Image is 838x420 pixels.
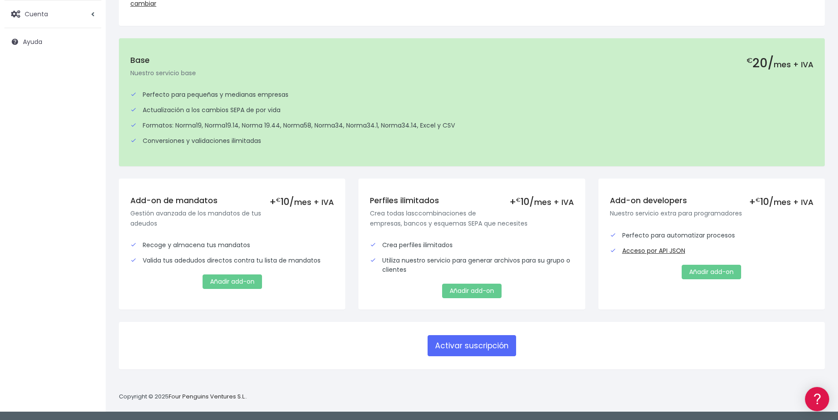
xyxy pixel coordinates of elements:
div: Actualización a los cambios SEPA de por vida [130,106,813,115]
div: + 10/ [749,196,813,207]
p: Copyright © 2025 . [119,392,247,402]
p: Nuestro servicio extra para programadores [610,208,813,218]
div: Información general [9,61,167,69]
div: Perfecto para automatizar procesos [610,231,813,240]
div: Facturación [9,175,167,183]
button: Contáctanos [9,235,167,251]
span: Ayuda [23,37,42,46]
a: Four Penguins Ventures S.L. [169,392,246,401]
span: mes + IVA [774,197,813,208]
p: Crea todas lasccombinaciones de empresas, bancos y esquemas SEPA que necesites [370,208,573,228]
h5: Add-on developers [610,196,813,205]
div: Perfecto para pequeñas y medianas empresas [130,90,813,99]
small: € [516,196,521,204]
span: mes + IVA [294,197,334,208]
h2: 20/ [746,56,813,71]
div: + 10/ [269,196,334,207]
h5: Base [130,56,813,65]
a: Cuenta [4,5,101,23]
div: Programadores [9,211,167,219]
h5: Perfiles ilimitados [370,196,573,205]
div: Recoge y almacena tus mandatos [130,241,334,250]
p: Nuestro servicio base [130,68,813,78]
div: Formatos: Norma19, Norma19.14, Norma 19.44, Norma58, Norma34, Norma34.1, Norma34.14, Excel y CSV [130,121,813,130]
a: Añadir add-on [442,284,502,298]
small: € [756,196,760,204]
span: mes + IVA [534,197,574,208]
a: Problemas habituales [9,125,167,139]
span: Cuenta [25,9,48,18]
a: Ayuda [4,33,101,51]
div: Conversiones y validaciones ilimitadas [130,136,813,146]
div: Convertir ficheros [9,97,167,106]
a: General [9,189,167,202]
div: Utiliza nuestro servicio para generar archivos para su grupo o clientes [370,256,573,274]
a: API [9,225,167,238]
a: Acceso por API JSON [622,246,685,256]
p: Gestión avanzada de los mandatos de tus adeudos [130,208,334,228]
small: € [276,196,281,204]
div: Valida tus adedudos directos contra tu lista de mandatos [130,256,334,265]
button: Activar suscripción [428,335,516,356]
div: Crea perfiles ilimitados [370,241,573,250]
a: Añadir add-on [682,265,741,279]
span: mes + IVA [774,59,813,70]
a: Perfiles de empresas [9,152,167,166]
a: POWERED BY ENCHANT [121,253,170,262]
small: € [746,55,753,66]
h5: Add-on de mandatos [130,196,334,205]
a: Videotutoriales [9,139,167,152]
a: Añadir add-on [203,274,262,289]
a: Información general [9,75,167,88]
div: + 10/ [509,196,574,207]
a: Formatos [9,111,167,125]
